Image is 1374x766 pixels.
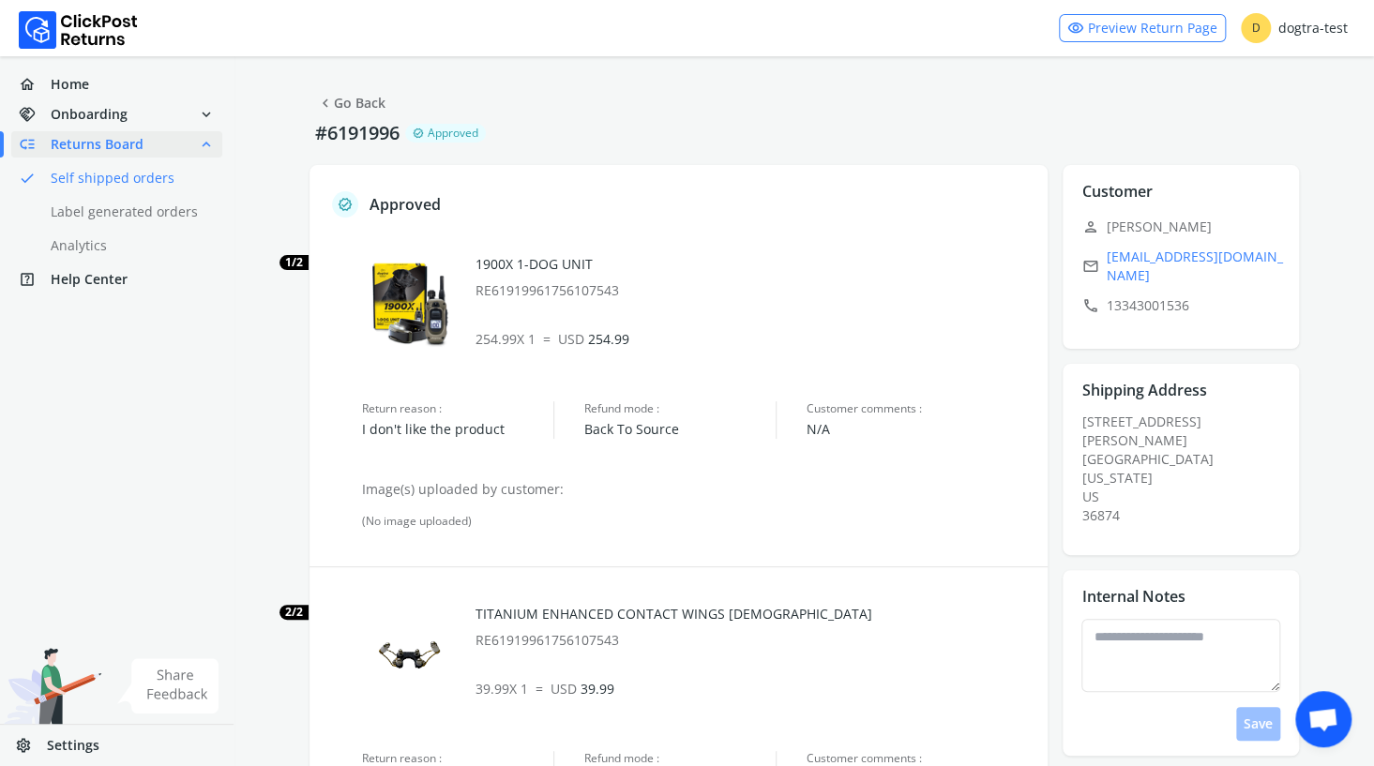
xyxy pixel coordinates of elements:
[1236,707,1280,741] button: Save
[584,401,776,416] span: Refund mode :
[51,270,128,289] span: Help Center
[362,401,553,416] span: Return reason :
[19,266,51,293] span: help_center
[51,105,128,124] span: Onboarding
[1081,506,1291,525] div: 36874
[362,255,456,349] img: row_image
[476,680,1030,698] p: 39.99 X 1
[543,330,551,348] span: =
[1081,180,1152,203] p: Customer
[1241,13,1348,43] div: dogtra-test
[11,233,245,259] a: Analytics
[551,680,577,698] span: USD
[362,605,456,698] img: row_image
[362,480,1029,499] p: Image(s) uploaded by customer:
[317,90,385,116] a: Go Back
[536,680,543,698] span: =
[11,266,222,293] a: help_centerHelp Center
[310,86,393,120] button: chevron_leftGo Back
[1081,253,1098,279] span: email
[51,75,89,94] span: Home
[1081,248,1291,285] a: email[EMAIL_ADDRESS][DOMAIN_NAME]
[584,751,776,766] span: Refund mode :
[11,199,245,225] a: Label generated orders
[1081,413,1291,525] div: [STREET_ADDRESS][PERSON_NAME]
[1081,214,1098,240] span: person
[19,11,138,49] img: Logo
[1081,214,1291,240] p: [PERSON_NAME]
[1067,15,1084,41] span: visibility
[476,255,1030,300] div: 1900X 1-DOG UNIT
[807,420,1029,439] span: N/A
[279,255,309,270] span: 1/2
[370,193,441,216] p: Approved
[1081,293,1098,319] span: call
[558,330,629,348] span: 254.99
[19,131,51,158] span: low_priority
[11,165,245,191] a: doneSelf shipped orders
[51,135,143,154] span: Returns Board
[1081,488,1291,506] div: US
[413,126,424,141] span: verified
[584,420,776,439] span: Back To Source
[338,193,353,216] span: verified
[807,401,1029,416] span: Customer comments :
[15,732,47,758] span: settings
[476,605,1030,650] div: TITANIUM ENHANCED CONTACT WINGS [DEMOGRAPHIC_DATA]
[117,658,219,713] img: share feedback
[47,736,99,755] span: Settings
[279,605,309,620] span: 2/2
[1081,469,1291,488] div: [US_STATE]
[1081,293,1291,319] p: 13343001536
[317,90,334,116] span: chevron_left
[807,751,1029,766] span: Customer comments :
[19,165,36,191] span: done
[11,71,222,98] a: homeHome
[551,680,614,698] span: 39.99
[1081,379,1206,401] p: Shipping Address
[19,101,51,128] span: handshake
[1295,691,1351,747] a: Open chat
[198,101,215,128] span: expand_more
[558,330,584,348] span: USD
[362,514,1029,529] div: (No image uploaded)
[476,281,1030,300] p: RE61919961756107543
[310,120,405,146] p: #6191996
[362,420,553,439] span: I don't like the product
[1081,585,1185,608] p: Internal Notes
[198,131,215,158] span: expand_less
[19,71,51,98] span: home
[476,631,1030,650] p: RE61919961756107543
[362,751,553,766] span: Return reason :
[1241,13,1271,43] span: D
[428,126,478,141] span: Approved
[1081,450,1291,469] div: [GEOGRAPHIC_DATA]
[1059,14,1226,42] a: visibilityPreview Return Page
[476,330,1030,349] p: 254.99 X 1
